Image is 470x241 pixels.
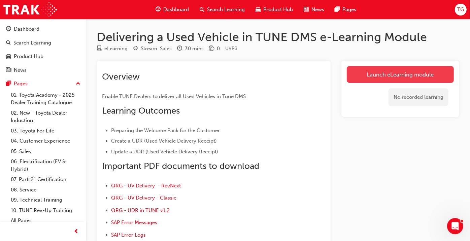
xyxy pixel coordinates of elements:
a: Product Hub [3,50,83,63]
span: Search Learning [207,6,245,13]
a: guage-iconDashboard [150,3,194,17]
div: Stream [133,44,172,53]
span: Update a UDR (Used Vehicle Delivery Receipt) [111,149,218,155]
span: Create a UDR (Used Vehicle Delivery Receipt) [111,138,217,144]
a: QRG - UV Delivery - Classic [111,195,176,201]
a: SAP Error Messages [111,219,157,225]
a: 07. Parts21 Certification [8,174,83,185]
a: 05. Sales [8,146,83,157]
div: News [14,66,27,74]
span: pages-icon [335,5,340,14]
span: News [311,6,324,13]
a: 09. Technical Training [8,195,83,205]
button: Pages [3,78,83,90]
a: SAP Error Logs [111,232,146,238]
a: 02. New - Toyota Dealer Induction [8,108,83,126]
div: No recorded learning [389,88,448,106]
span: guage-icon [6,26,11,32]
span: TG [457,6,464,13]
span: Preparing the Welcome Pack for the Customer [111,127,220,133]
a: QRG - UDR in TUNE v1.2 [111,207,170,213]
div: Pages [14,80,28,88]
span: prev-icon [74,228,79,236]
span: target-icon [133,46,138,52]
span: clock-icon [177,46,182,52]
span: learningResourceType_ELEARNING-icon [97,46,102,52]
span: car-icon [256,5,261,14]
span: car-icon [6,54,11,60]
div: Price [209,44,220,53]
h1: Delivering a Used Vehicle in TUNE DMS e-Learning Module [97,30,459,44]
span: guage-icon [156,5,161,14]
div: Product Hub [14,53,43,60]
span: news-icon [6,67,11,73]
span: Pages [343,6,357,13]
div: eLearning [104,45,128,53]
span: Dashboard [163,6,189,13]
span: Learning resource code [225,46,237,51]
button: TG [455,4,467,16]
a: 04. Customer Experience [8,136,83,146]
a: 08. Service [8,185,83,195]
div: Type [97,44,128,53]
span: Enable TUNE Dealers to deliver all Used Vehicles in Tune DMS [102,93,246,99]
a: All Pages [8,215,83,226]
a: Search Learning [3,37,83,49]
a: search-iconSearch Learning [194,3,250,17]
span: up-icon [76,80,80,88]
span: money-icon [209,46,214,52]
a: 06. Electrification (EV & Hybrid) [8,156,83,174]
a: News [3,64,83,77]
div: Search Learning [13,39,51,47]
span: search-icon [200,5,204,14]
div: Stream: Sales [141,45,172,53]
a: 10. TUNE Rev-Up Training [8,205,83,216]
a: pages-iconPages [330,3,362,17]
button: DashboardSearch LearningProduct HubNews [3,22,83,78]
span: pages-icon [6,81,11,87]
a: Dashboard [3,23,83,35]
a: 01. Toyota Academy - 2025 Dealer Training Catalogue [8,90,83,108]
span: Overview [102,71,140,82]
a: 03. Toyota For Life [8,126,83,136]
div: 30 mins [185,45,204,53]
span: search-icon [6,40,11,46]
div: Dashboard [14,25,39,33]
span: Learning Outcomes [102,106,180,116]
a: QRG - UV Delivery - RevNext [111,183,181,189]
a: news-iconNews [298,3,330,17]
a: Launch eLearning module [347,66,454,83]
iframe: Intercom live chat [447,218,463,234]
a: car-iconProduct Hub [250,3,298,17]
span: Product Hub [263,6,293,13]
span: news-icon [304,5,309,14]
img: Trak [3,2,57,17]
div: Duration [177,44,204,53]
span: Important PDF documents to download [102,161,259,171]
div: 0 [217,45,220,53]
